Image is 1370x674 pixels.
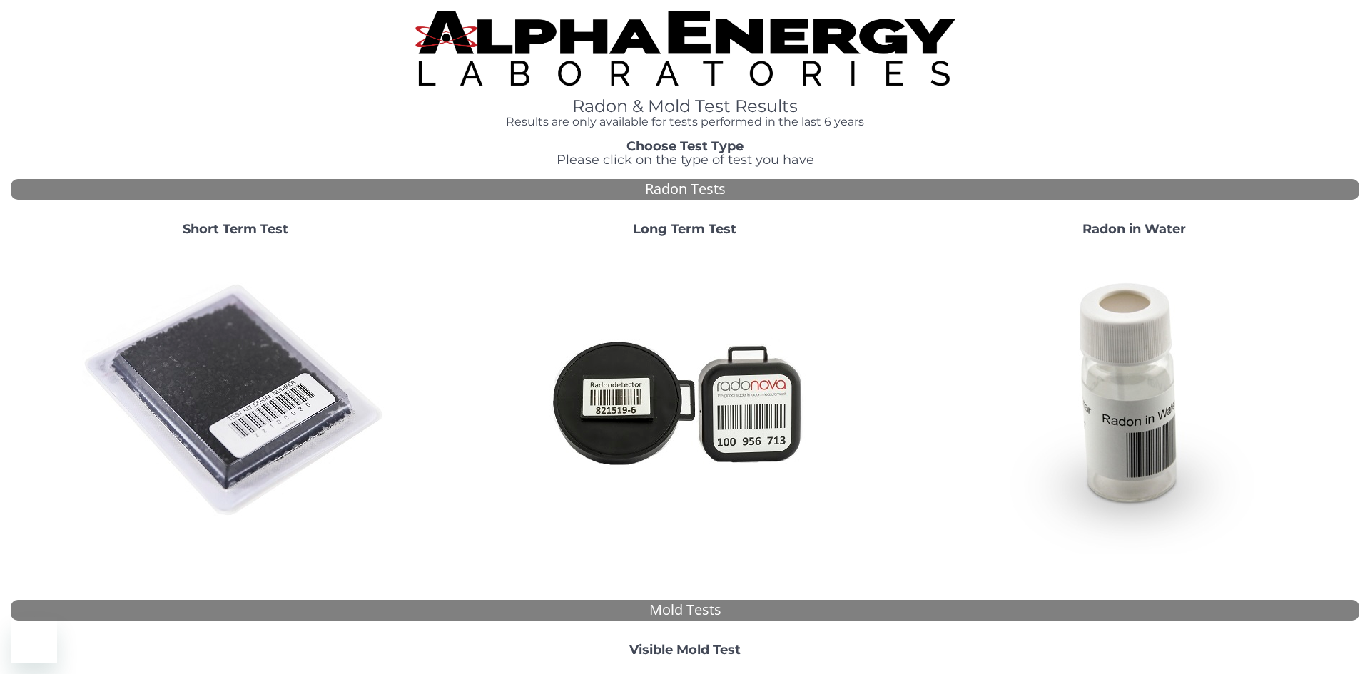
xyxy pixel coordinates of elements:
strong: Short Term Test [183,221,288,237]
h1: Radon & Mold Test Results [415,97,955,116]
strong: Visible Mold Test [629,642,741,658]
strong: Long Term Test [633,221,736,237]
strong: Radon in Water [1082,221,1186,237]
div: Radon Tests [11,179,1359,200]
img: Radtrak2vsRadtrak3.jpg [532,247,838,554]
iframe: Button to launch messaging window [11,617,57,663]
img: TightCrop.jpg [415,11,955,86]
div: Mold Tests [11,600,1359,621]
span: Please click on the type of test you have [557,152,814,168]
h4: Results are only available for tests performed in the last 6 years [415,116,955,128]
img: RadoninWater.jpg [981,247,1288,554]
strong: Choose Test Type [626,138,744,154]
img: ShortTerm.jpg [82,247,389,554]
